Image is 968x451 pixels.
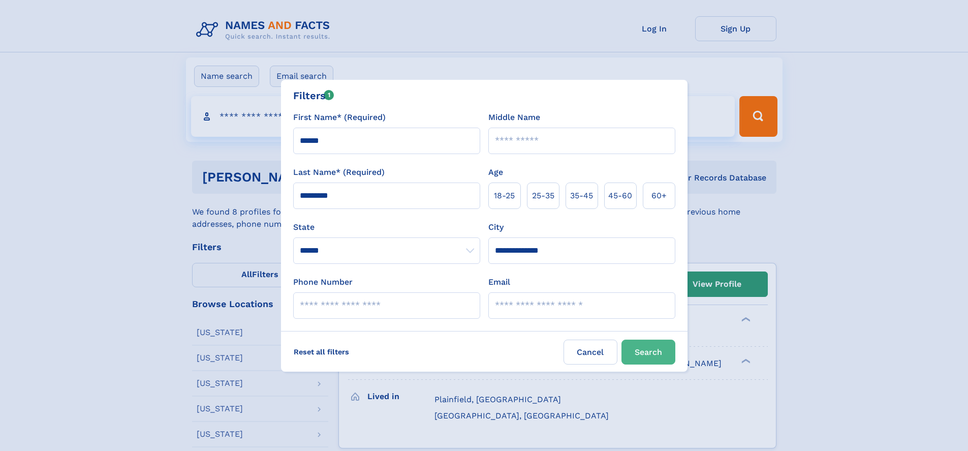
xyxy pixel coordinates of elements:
[293,221,480,233] label: State
[293,111,386,124] label: First Name* (Required)
[488,276,510,288] label: Email
[494,190,515,202] span: 18‑25
[532,190,554,202] span: 25‑35
[293,88,334,103] div: Filters
[488,166,503,178] label: Age
[564,340,617,365] label: Cancel
[621,340,675,365] button: Search
[488,111,540,124] label: Middle Name
[293,276,353,288] label: Phone Number
[651,190,667,202] span: 60+
[287,340,356,364] label: Reset all filters
[608,190,632,202] span: 45‑60
[293,166,385,178] label: Last Name* (Required)
[488,221,504,233] label: City
[570,190,593,202] span: 35‑45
